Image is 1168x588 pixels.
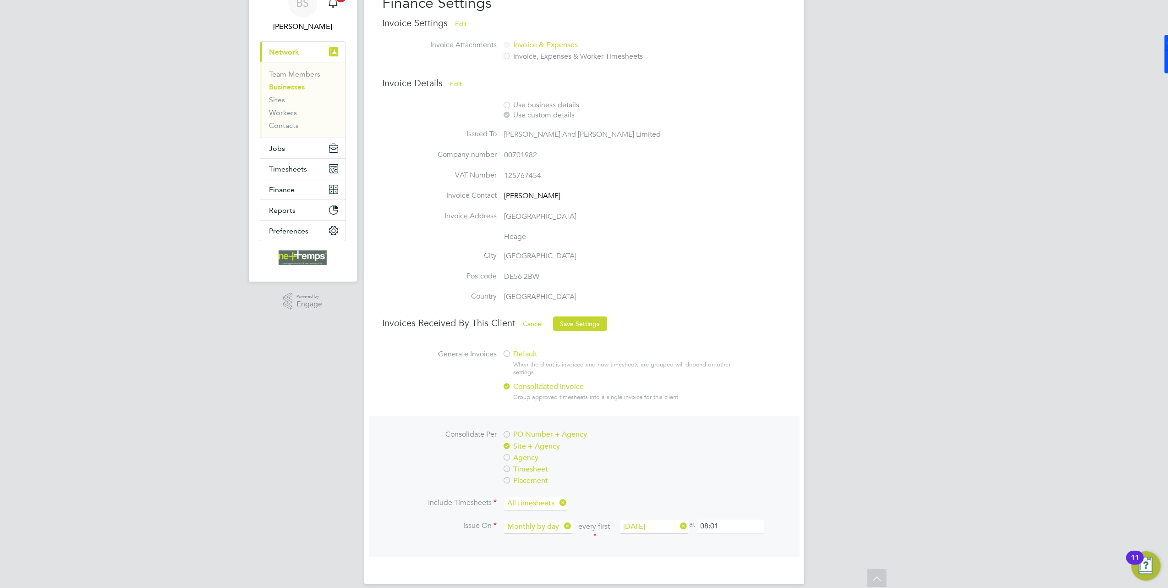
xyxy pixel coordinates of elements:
button: Save Settings [553,316,607,331]
div: Network [260,62,345,138]
span: [GEOGRAPHIC_DATA] [504,212,577,221]
a: Sites [269,95,285,104]
label: Country [383,292,497,301]
button: Network [260,42,345,62]
input: Select one [504,497,567,510]
div: Use custom details [503,111,736,120]
img: net-temps-logo-retina.png [279,250,327,265]
h3: Invoice Details [383,77,786,91]
span: Powered by [296,293,322,300]
span: Brooke Sharp [260,21,346,32]
label: City [383,251,497,261]
label: Consolidate Per [383,430,497,439]
span: [GEOGRAPHIC_DATA] [504,251,577,261]
button: Jobs [260,138,345,158]
button: Open Resource Center, 11 new notifications [1131,551,1161,581]
label: VAT Number [383,171,497,180]
button: Reports [260,200,345,220]
div: every first [574,522,615,532]
a: Businesses [269,83,305,91]
span: Network [269,48,300,56]
a: Go to home page [260,250,346,265]
h3: Invoice Settings [383,17,786,31]
span: Reports [269,206,296,215]
span: Engage [296,300,322,308]
div: 11 [1131,558,1139,570]
span: Preferences [269,227,309,235]
span: [PERSON_NAME] [504,191,561,200]
span: DE56 2BW [504,272,540,281]
div: Group approved timesheets into a single invoice for this client [514,394,736,401]
span: Jobs [269,144,285,153]
label: Consolidated invoice [503,382,729,392]
span: Timesheets [269,165,307,173]
label: Include Timesheets [383,498,497,508]
label: Postcode [383,272,497,281]
a: Powered byEngage [283,293,322,310]
button: Cancel [516,316,550,331]
a: Contacts [269,121,299,130]
label: Site + Agency [503,442,729,451]
a: Workers [269,108,297,117]
label: Company number [383,150,497,160]
h3: Invoices Received By This Client [383,316,786,331]
span: at [690,520,696,529]
span: [GEOGRAPHIC_DATA] [504,292,577,301]
div: When the client is invoiced and how timesheets are grouped will depend on other settings [514,361,736,377]
label: PO Number + Agency [503,430,729,439]
label: Agency [503,453,729,463]
div: Use business details [503,100,736,110]
label: Generate Invoices [383,349,497,359]
button: Preferences [260,221,345,241]
label: Placement [503,476,729,486]
label: Invoice Address [383,211,497,221]
span: [PERSON_NAME] And [PERSON_NAME] Limited [504,130,661,139]
span: 00701982 [504,150,537,160]
input: Select one [620,520,688,534]
span: Finance [269,185,295,194]
label: Issued To [383,129,497,139]
label: Invoice Contact [383,191,497,200]
span: Heage [504,232,526,241]
label: Default [503,349,729,359]
a: Team Members [269,70,321,78]
label: Timesheet [503,465,729,474]
label: Issue On [383,521,497,531]
button: Timesheets [260,159,345,179]
span: 125767454 [504,171,542,180]
button: Edit [448,17,475,31]
input: Select one [504,520,572,534]
button: Finance [260,179,345,200]
button: Edit [443,77,470,91]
